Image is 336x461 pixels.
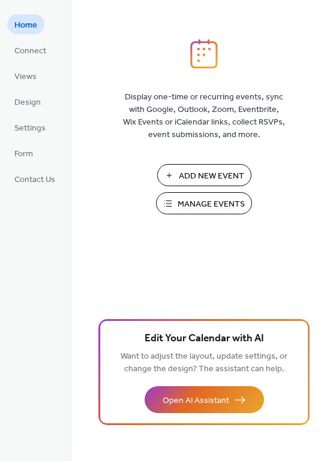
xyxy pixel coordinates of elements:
span: Add New Event [179,170,244,183]
span: Form [14,148,33,160]
span: Manage Events [178,198,245,211]
span: Settings [14,122,46,135]
span: Contact Us [14,174,55,186]
a: Form [7,143,40,163]
a: Home [7,14,44,34]
span: Open AI Assistant [163,395,229,407]
span: Edit Your Calendar with AI [145,330,264,347]
button: Manage Events [156,192,252,214]
span: Want to adjust the layout, update settings, or change the design? The assistant can help. [121,348,287,377]
button: Open AI Assistant [145,386,264,413]
img: logo_icon.svg [190,39,218,69]
span: Design [14,96,41,109]
a: Connect [7,40,53,60]
a: Settings [7,117,53,137]
span: Views [14,71,37,83]
a: Views [7,66,44,86]
a: Contact Us [7,169,62,189]
span: Display one-time or recurring events, sync with Google, Outlook, Zoom, Eventbrite, Wix Events or ... [123,91,285,141]
button: Add New Event [157,164,251,186]
a: Design [7,92,48,111]
span: Connect [14,45,46,57]
span: Home [14,19,37,32]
